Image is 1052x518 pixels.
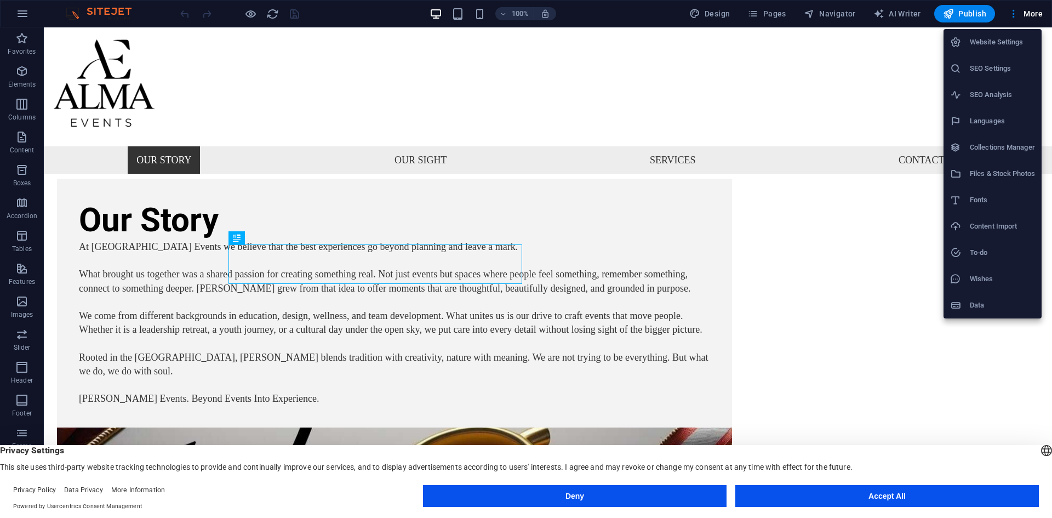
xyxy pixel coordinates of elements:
[970,272,1035,286] h6: Wishes
[970,115,1035,128] h6: Languages
[970,62,1035,75] h6: SEO Settings
[970,220,1035,233] h6: Content Import
[970,193,1035,207] h6: Fonts
[970,246,1035,259] h6: To-do
[970,167,1035,180] h6: Files & Stock Photos
[970,299,1035,312] h6: Data
[970,88,1035,101] h6: SEO Analysis
[970,141,1035,154] h6: Collections Manager
[970,36,1035,49] h6: Website Settings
